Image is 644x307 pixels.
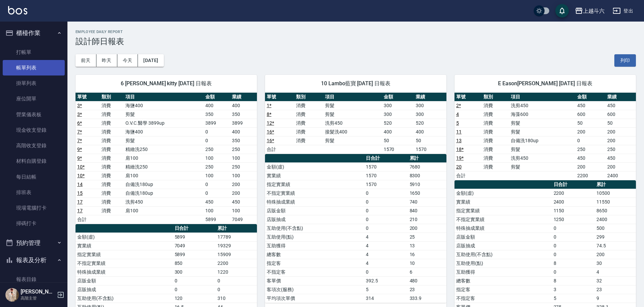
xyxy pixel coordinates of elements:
[606,127,636,136] td: 200
[414,93,446,101] th: 業績
[595,215,636,224] td: 2400
[364,197,408,206] td: 0
[265,154,446,303] table: a dense table
[204,93,230,101] th: 金額
[382,93,414,101] th: 金額
[8,6,27,14] img: Logo
[382,127,414,136] td: 400
[408,233,446,241] td: 25
[265,285,364,294] td: 客項次(服務)
[216,233,257,241] td: 17789
[294,127,324,136] td: 消費
[455,233,552,241] td: 店販金額
[100,93,124,101] th: 類別
[230,189,257,197] td: 200
[230,206,257,215] td: 100
[408,259,446,268] td: 10
[76,93,100,101] th: 單號
[216,241,257,250] td: 19329
[509,93,575,101] th: 項目
[552,259,595,268] td: 8
[230,110,257,119] td: 350
[408,285,446,294] td: 23
[364,233,408,241] td: 4
[3,44,65,60] a: 打帳單
[572,4,607,18] button: 上越斗六
[265,250,364,259] td: 總客數
[606,119,636,127] td: 50
[230,145,257,154] td: 250
[552,189,595,197] td: 2200
[595,268,636,276] td: 4
[3,107,65,122] a: 營業儀表板
[382,110,414,119] td: 300
[576,162,606,171] td: 200
[455,285,552,294] td: 指定客
[3,169,65,185] a: 每日結帳
[294,101,324,110] td: 消費
[364,162,408,171] td: 1570
[509,119,575,127] td: 剪髮
[455,93,482,101] th: 單號
[124,136,204,145] td: 剪髮
[576,119,606,127] td: 50
[273,80,438,87] span: 10 Lambo藍寶 [DATE] 日報表
[76,268,173,276] td: 特殊抽成業績
[124,197,204,206] td: 洗剪450
[265,171,364,180] td: 實業績
[5,288,19,302] img: Person
[96,54,117,67] button: 昨天
[323,93,382,101] th: 項目
[408,294,446,303] td: 333.9
[265,276,364,285] td: 客單價
[408,154,446,163] th: 累計
[265,189,364,197] td: 不指定實業績
[76,37,636,46] h3: 設計師日報表
[173,224,216,233] th: 日合計
[204,154,230,162] td: 100
[552,241,595,250] td: 0
[576,101,606,110] td: 450
[364,259,408,268] td: 4
[576,127,606,136] td: 200
[552,276,595,285] td: 8
[323,110,382,119] td: 剪髮
[77,208,83,213] a: 17
[3,60,65,75] a: 帳單列表
[552,180,595,189] th: 日合計
[364,294,408,303] td: 314
[117,54,138,67] button: 今天
[552,285,595,294] td: 3
[173,294,216,303] td: 120
[124,110,204,119] td: 剪髮
[595,285,636,294] td: 23
[364,241,408,250] td: 4
[595,259,636,268] td: 30
[606,136,636,145] td: 200
[463,80,628,87] span: E Eason[PERSON_NAME] [DATE] 日報表
[138,54,164,67] button: [DATE]
[364,250,408,259] td: 4
[230,162,257,171] td: 250
[124,145,204,154] td: 精緻洗250
[21,288,55,295] h5: [PERSON_NAME]
[414,127,446,136] td: 400
[482,110,509,119] td: 消費
[77,182,83,187] a: 14
[408,224,446,233] td: 200
[552,206,595,215] td: 1150
[265,268,364,276] td: 不指定客
[173,233,216,241] td: 5899
[216,224,257,233] th: 累計
[606,154,636,162] td: 450
[204,189,230,197] td: 0
[265,162,364,171] td: 金額(虛)
[595,189,636,197] td: 10500
[204,215,230,224] td: 5899
[204,110,230,119] td: 350
[606,145,636,154] td: 250
[173,276,216,285] td: 0
[606,101,636,110] td: 450
[583,7,605,15] div: 上越斗六
[595,276,636,285] td: 32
